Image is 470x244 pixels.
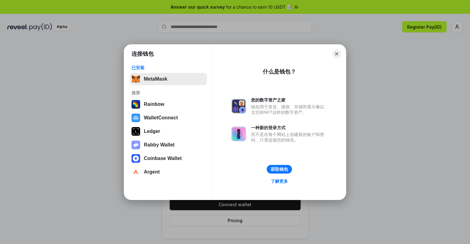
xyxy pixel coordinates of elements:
button: Ledger [130,125,207,138]
div: 获取钱包 [271,166,288,172]
img: svg+xml,%3Csvg%20width%3D%2228%22%20height%3D%2228%22%20viewBox%3D%220%200%2028%2028%22%20fill%3D... [132,168,140,176]
div: WalletConnect [144,115,178,121]
img: svg+xml,%3Csvg%20xmlns%3D%22http%3A%2F%2Fwww.w3.org%2F2000%2Fsvg%22%20fill%3D%22none%22%20viewBox... [231,99,246,114]
div: 了解更多 [271,178,288,184]
button: MetaMask [130,73,207,85]
img: svg+xml,%3Csvg%20xmlns%3D%22http%3A%2F%2Fwww.w3.org%2F2000%2Fsvg%22%20width%3D%2228%22%20height%3... [132,127,140,136]
div: 钱包用于发送、接收、存储和显示像以太坊和NFT这样的数字资产。 [251,104,327,115]
div: 什么是钱包？ [263,68,296,75]
div: Rabby Wallet [144,142,175,148]
a: 了解更多 [267,177,292,185]
div: MetaMask [144,76,167,82]
div: 而不是在每个网站上创建新的账户和密码，只需连接您的钱包。 [251,132,327,143]
div: 推荐 [132,90,205,96]
button: Rabby Wallet [130,139,207,151]
div: 您的数字资产之家 [251,97,327,103]
div: Rainbow [144,102,164,107]
img: svg+xml,%3Csvg%20width%3D%22120%22%20height%3D%22120%22%20viewBox%3D%220%200%20120%20120%22%20fil... [132,100,140,109]
button: Coinbase Wallet [130,152,207,165]
h1: 连接钱包 [132,50,154,58]
button: Close [332,50,341,58]
button: Rainbow [130,98,207,110]
img: svg+xml,%3Csvg%20xmlns%3D%22http%3A%2F%2Fwww.w3.org%2F2000%2Fsvg%22%20fill%3D%22none%22%20viewBox... [231,126,246,141]
div: 已安装 [132,65,205,70]
button: WalletConnect [130,112,207,124]
button: 获取钱包 [267,165,292,174]
div: Argent [144,169,160,175]
div: 一种新的登录方式 [251,125,327,130]
img: svg+xml,%3Csvg%20width%3D%2228%22%20height%3D%2228%22%20viewBox%3D%220%200%2028%2028%22%20fill%3D... [132,114,140,122]
img: svg+xml,%3Csvg%20width%3D%2228%22%20height%3D%2228%22%20viewBox%3D%220%200%2028%2028%22%20fill%3D... [132,154,140,163]
button: Argent [130,166,207,178]
div: Ledger [144,129,160,134]
img: svg+xml,%3Csvg%20fill%3D%22none%22%20height%3D%2233%22%20viewBox%3D%220%200%2035%2033%22%20width%... [132,75,140,83]
img: svg+xml,%3Csvg%20xmlns%3D%22http%3A%2F%2Fwww.w3.org%2F2000%2Fsvg%22%20fill%3D%22none%22%20viewBox... [132,141,140,149]
div: Coinbase Wallet [144,156,182,161]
